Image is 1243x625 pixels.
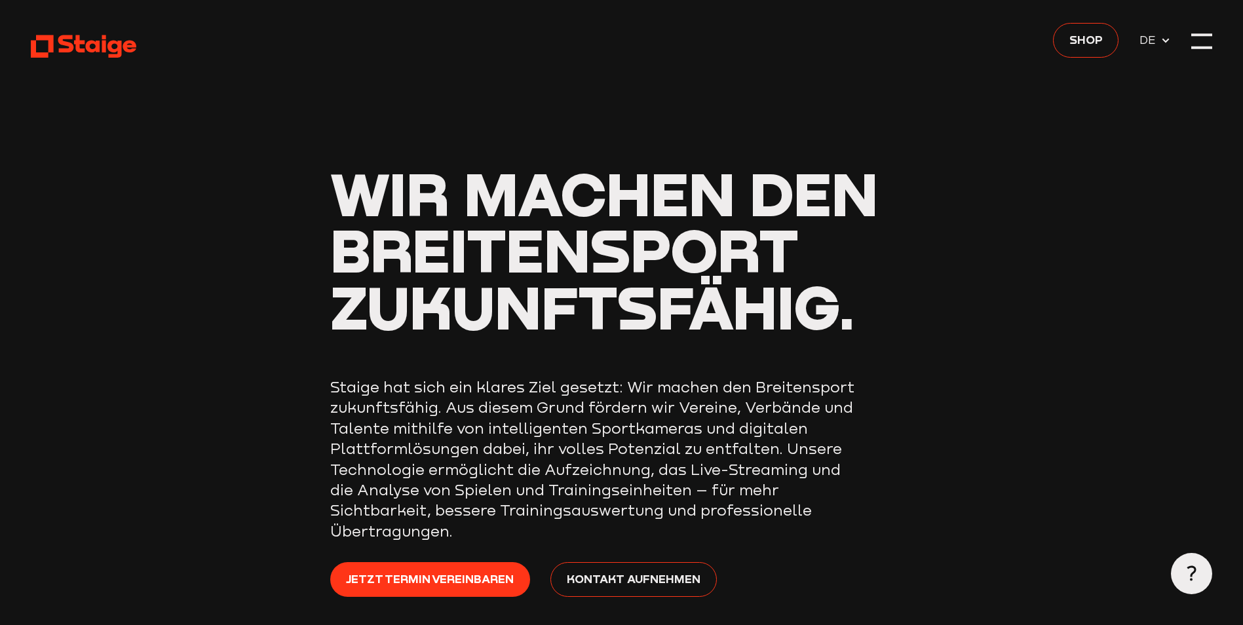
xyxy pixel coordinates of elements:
[1069,30,1103,48] span: Shop
[330,377,854,542] p: Staige hat sich ein klares Ziel gesetzt: Wir machen den Breitensport zukunftsfähig. Aus diesem Gr...
[550,562,716,597] a: Kontakt aufnehmen
[346,569,514,588] span: Jetzt Termin vereinbaren
[330,562,530,597] a: Jetzt Termin vereinbaren
[330,157,878,343] span: Wir machen den Breitensport zukunftsfähig.
[567,569,700,588] span: Kontakt aufnehmen
[1139,31,1160,49] span: DE
[1053,23,1119,58] a: Shop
